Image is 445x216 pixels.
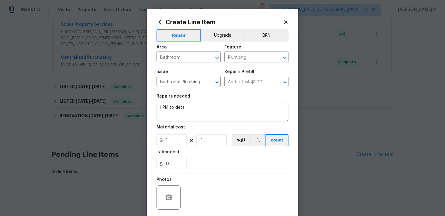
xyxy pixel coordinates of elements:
[157,45,167,49] h5: Area
[232,134,250,146] button: sqft
[244,29,288,42] button: BRN
[157,178,172,182] h5: Photos
[265,134,288,146] button: count
[213,78,221,87] button: Open
[281,54,289,62] button: Open
[201,29,244,42] button: Upgrade
[224,70,254,74] h5: Repairs Prefill
[157,102,288,121] textarea: HPM to detail
[157,125,185,129] h5: Material cost
[213,54,221,62] button: Open
[157,70,168,74] h5: Issue
[157,150,180,154] h5: Labor cost
[281,78,289,87] button: Open
[157,29,201,42] button: Repair
[224,45,241,49] h5: Feature
[157,19,283,25] h2: Create Line Item
[250,134,265,146] button: ft
[157,94,190,98] h5: Repairs needed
